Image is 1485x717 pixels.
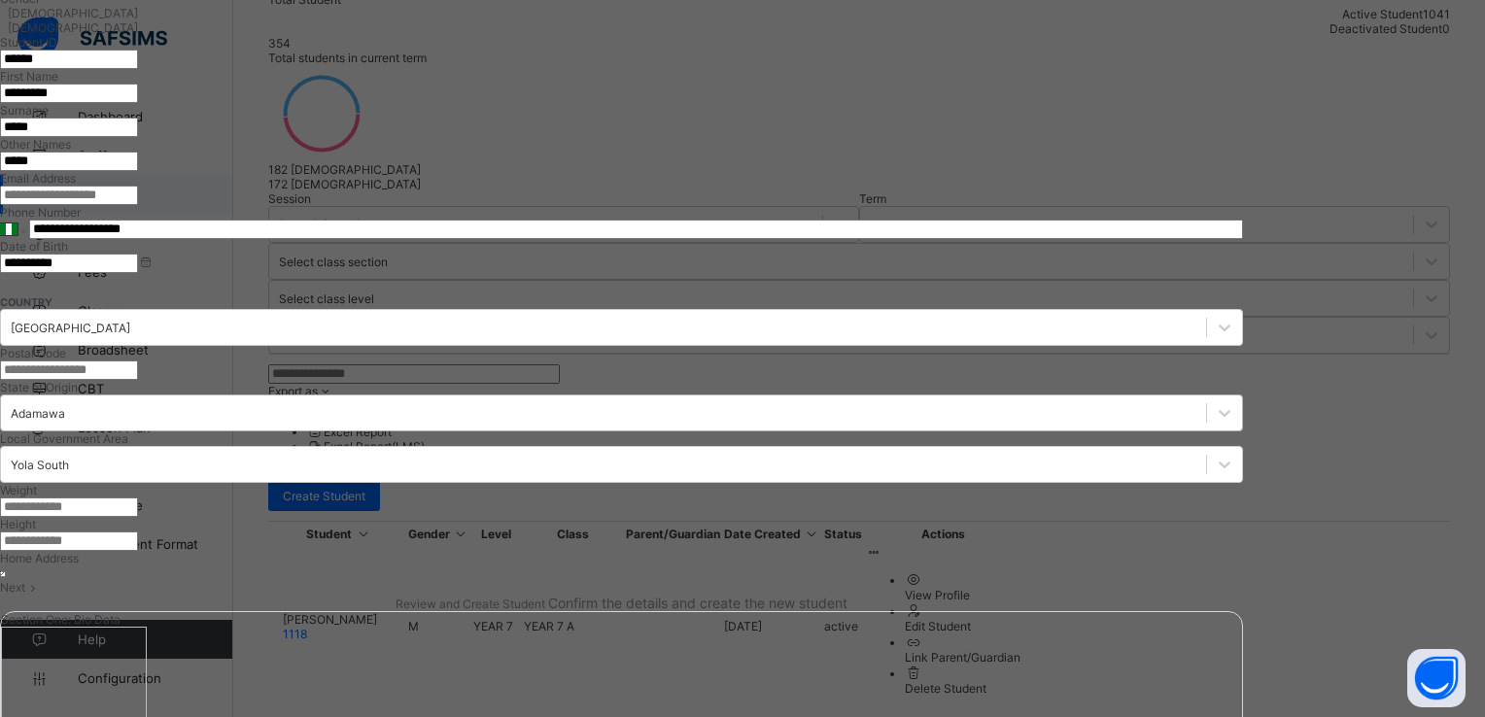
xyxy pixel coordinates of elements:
label: [DEMOGRAPHIC_DATA] [8,20,138,35]
span: Section One: Bio Data [1,612,121,627]
label: [DEMOGRAPHIC_DATA] [8,6,138,20]
div: Adamawa [11,406,65,421]
div: [GEOGRAPHIC_DATA] [11,321,130,335]
span: Confirm the details and create the new student [548,595,847,611]
div: Yola South [11,458,69,472]
span: Review and Create Student [396,597,545,611]
button: Open asap [1407,649,1466,707]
